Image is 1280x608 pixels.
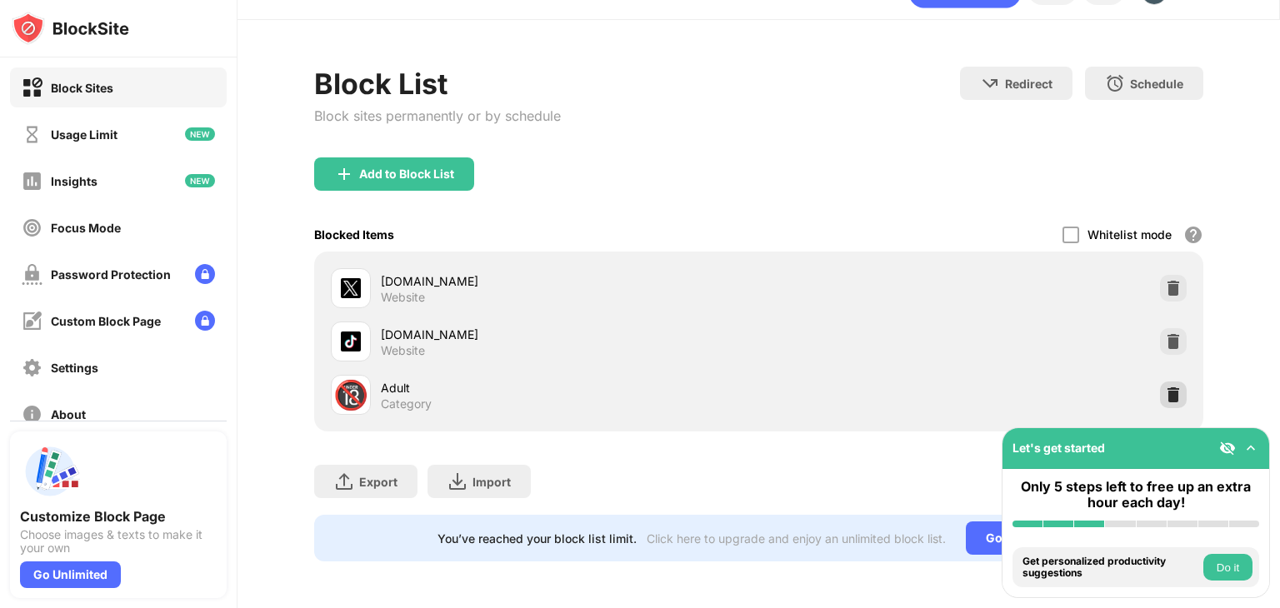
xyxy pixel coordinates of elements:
div: Get personalized productivity suggestions [1022,556,1199,580]
div: [DOMAIN_NAME] [381,272,758,290]
img: lock-menu.svg [195,264,215,284]
img: settings-off.svg [22,357,42,378]
img: eye-not-visible.svg [1219,440,1236,456]
img: new-icon.svg [185,127,215,141]
img: omni-setup-toggle.svg [1242,440,1259,456]
div: Custom Block Page [51,314,161,328]
div: Add to Block List [359,167,454,181]
div: Let's get started [1012,441,1105,455]
div: Adult [381,379,758,396]
img: favicons [341,331,361,351]
img: password-protection-off.svg [22,264,42,285]
div: You’ve reached your block list limit. [437,531,637,546]
div: Schedule [1130,77,1183,91]
img: logo-blocksite.svg [12,12,129,45]
div: Settings [51,361,98,375]
div: Website [381,343,425,358]
img: lock-menu.svg [195,311,215,331]
img: insights-off.svg [22,171,42,192]
div: About [51,407,86,421]
div: Go Unlimited [966,521,1080,555]
img: focus-off.svg [22,217,42,238]
div: [DOMAIN_NAME] [381,326,758,343]
button: Do it [1203,554,1252,581]
img: customize-block-page-off.svg [22,311,42,331]
div: Go Unlimited [20,561,121,588]
img: time-usage-off.svg [22,124,42,145]
img: new-icon.svg [185,174,215,187]
img: push-custom-page.svg [20,441,80,501]
div: Block sites permanently or by schedule [314,107,561,124]
div: Insights [51,174,97,188]
div: Whitelist mode [1087,227,1172,242]
div: Category [381,396,432,411]
div: Customize Block Page [20,508,217,525]
div: Blocked Items [314,227,394,242]
img: about-off.svg [22,404,42,425]
div: Block Sites [51,81,113,95]
div: Password Protection [51,267,171,282]
div: Click here to upgrade and enjoy an unlimited block list. [647,531,946,546]
div: Only 5 steps left to free up an extra hour each day! [1012,479,1259,511]
div: Import [472,475,511,489]
img: block-on.svg [22,77,42,98]
div: Usage Limit [51,127,117,142]
div: Export [359,475,397,489]
div: Focus Mode [51,221,121,235]
div: Website [381,290,425,305]
div: Choose images & texts to make it your own [20,528,217,555]
div: Block List [314,67,561,101]
div: Redirect [1005,77,1052,91]
img: favicons [341,278,361,298]
div: 🔞 [333,378,368,412]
